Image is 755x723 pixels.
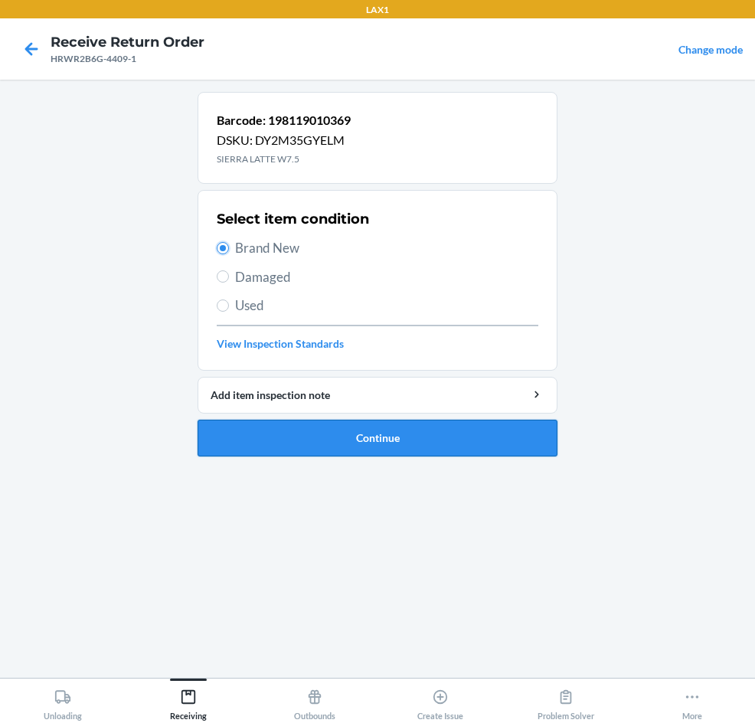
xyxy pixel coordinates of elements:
input: Brand New [217,242,229,254]
button: Receiving [126,679,251,721]
a: View Inspection Standards [217,335,538,352]
button: Problem Solver [503,679,629,721]
div: Add item inspection note [211,387,544,403]
h4: Receive Return Order [51,32,204,52]
div: HRWR2B6G-4409-1 [51,52,204,66]
span: Damaged [235,267,538,287]
input: Damaged [217,270,229,283]
p: DSKU: DY2M35GYELM [217,131,351,149]
div: Unloading [44,682,82,721]
a: Change mode [678,43,743,56]
button: Create Issue [377,679,503,721]
input: Used [217,299,229,312]
button: Continue [198,420,557,456]
p: LAX1 [366,3,389,17]
button: Outbounds [252,679,377,721]
div: More [682,682,702,721]
span: Used [235,296,538,316]
div: Outbounds [294,682,335,721]
h2: Select item condition [217,209,369,229]
p: SIERRA LATTE W7.5 [217,152,351,166]
p: Barcode: 198119010369 [217,111,351,129]
div: Create Issue [417,682,463,721]
button: Add item inspection note [198,377,557,414]
div: Receiving [170,682,207,721]
button: More [629,679,755,721]
span: Brand New [235,238,538,258]
div: Problem Solver [538,682,594,721]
